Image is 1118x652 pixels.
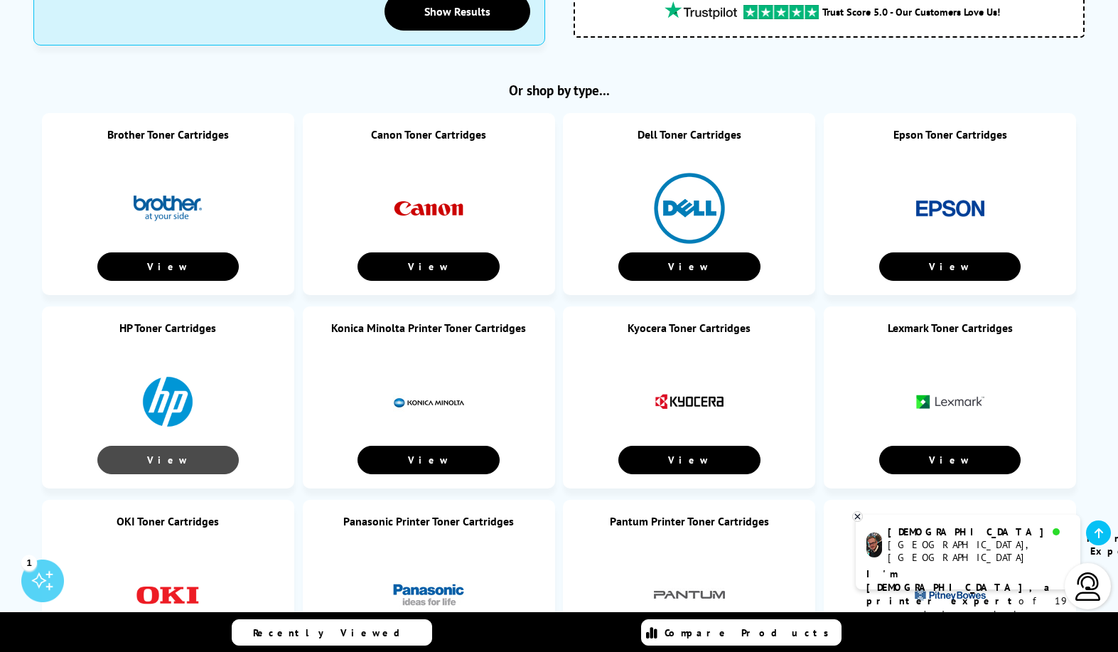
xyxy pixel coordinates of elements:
a: View [358,446,499,474]
h2: Or shop by type... [33,81,1085,99]
a: View [358,252,499,281]
div: 1 [21,555,37,570]
a: Kyocera Toner Cartridges [628,321,751,335]
a: View [879,252,1021,281]
a: Brother Toner Cartridges [107,127,229,141]
a: Compare Products [641,619,842,646]
img: chris-livechat.png [866,533,882,557]
a: HP Toner Cartridges [119,321,216,335]
a: View [618,446,760,474]
a: View [97,446,239,474]
p: of 19 years! I can help you choose the right product [866,567,1070,648]
img: HP Toner Cartridges [132,366,203,437]
img: Kyocera Toner Cartridges [654,366,725,437]
a: Epson Toner Cartridges [893,127,1007,141]
a: View [879,446,1021,474]
a: Pantum Printer Toner Cartridges [610,514,769,528]
img: Brother Toner Cartridges [132,173,203,244]
a: OKI Toner Cartridges [117,514,219,528]
img: Panasonic Printer Toner Cartridges [393,560,464,631]
span: Trust Score 5.0 - Our Customers Love Us! [822,5,1000,18]
a: Canon Toner Cartridges [371,127,486,141]
img: Pantum Printer Toner Cartridges [654,560,725,631]
div: [GEOGRAPHIC_DATA], [GEOGRAPHIC_DATA] [888,538,1069,564]
div: [DEMOGRAPHIC_DATA] [888,525,1069,538]
b: I'm [DEMOGRAPHIC_DATA], a printer expert [866,567,1054,607]
span: Compare Products [665,626,837,639]
img: OKI Toner Cartridges [132,560,203,631]
a: Lexmark Toner Cartridges [888,321,1013,335]
a: Recently Viewed [232,619,432,646]
img: Lexmark Toner Cartridges [915,366,986,437]
img: Dell Toner Cartridges [654,173,725,244]
img: user-headset-light.svg [1074,572,1102,601]
img: trustpilot rating [658,1,743,19]
a: Dell Toner Cartridges [638,127,741,141]
a: Panasonic Printer Toner Cartridges [343,514,514,528]
span: Recently Viewed [253,626,414,639]
img: Konica Minolta Printer Toner Cartridges [393,366,464,437]
a: View [97,252,239,281]
a: View [618,252,760,281]
a: Konica Minolta Printer Toner Cartridges [331,321,526,335]
img: Canon Toner Cartridges [393,173,464,244]
img: trustpilot rating [743,5,819,19]
img: Epson Toner Cartridges [915,173,986,244]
